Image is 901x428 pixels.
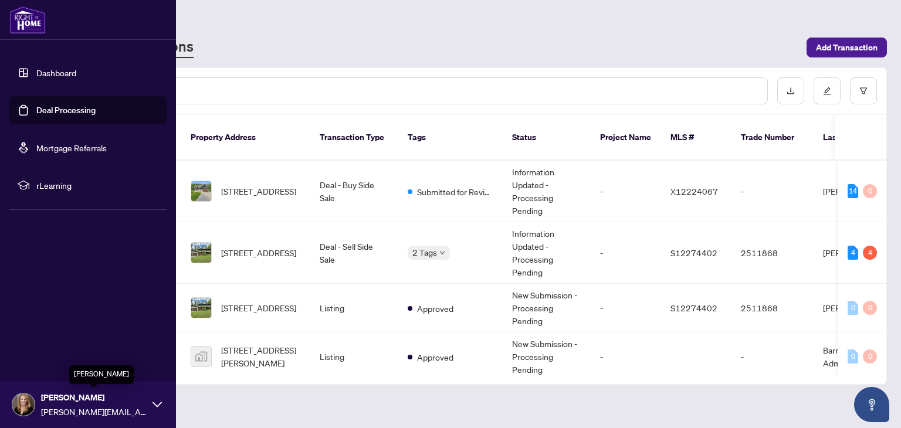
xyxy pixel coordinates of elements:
span: down [439,250,445,256]
div: 0 [863,349,877,364]
td: - [591,284,661,332]
span: [PERSON_NAME] [41,391,147,404]
td: Listing [310,284,398,332]
span: Approved [417,351,453,364]
button: edit [814,77,841,104]
th: Transaction Type [310,115,398,161]
td: New Submission - Processing Pending [503,332,591,381]
a: Dashboard [36,67,76,78]
div: 0 [863,184,877,198]
div: 0 [863,301,877,315]
th: MLS # [661,115,731,161]
img: logo [9,6,46,34]
img: Profile Icon [12,393,35,416]
td: - [731,332,814,381]
span: filter [859,87,868,95]
span: [STREET_ADDRESS] [221,246,296,259]
span: 2 Tags [412,246,437,259]
span: download [787,87,795,95]
td: - [591,332,661,381]
span: rLearning [36,179,158,192]
th: Status [503,115,591,161]
td: 2511868 [731,284,814,332]
td: Deal - Sell Side Sale [310,222,398,284]
button: filter [850,77,877,104]
div: [PERSON_NAME] [69,365,134,384]
span: [STREET_ADDRESS][PERSON_NAME] [221,344,301,369]
th: Property Address [181,115,310,161]
td: - [591,222,661,284]
button: Add Transaction [807,38,887,57]
td: New Submission - Processing Pending [503,284,591,332]
div: 14 [848,184,858,198]
td: Information Updated - Processing Pending [503,161,591,222]
div: 0 [848,349,858,364]
td: Listing [310,332,398,381]
td: - [591,161,661,222]
a: Mortgage Referrals [36,142,107,153]
button: Open asap [854,387,889,422]
td: - [731,161,814,222]
img: thumbnail-img [191,347,211,366]
div: 4 [863,246,877,260]
td: 2511868 [731,222,814,284]
span: Approved [417,302,453,315]
img: thumbnail-img [191,243,211,263]
span: X12224067 [670,186,718,196]
th: Trade Number [731,115,814,161]
td: Deal - Buy Side Sale [310,161,398,222]
td: Information Updated - Processing Pending [503,222,591,284]
span: [PERSON_NAME][EMAIL_ADDRESS][DOMAIN_NAME] [41,405,147,418]
img: thumbnail-img [191,181,211,201]
th: Project Name [591,115,661,161]
span: [STREET_ADDRESS] [221,301,296,314]
div: 0 [848,301,858,315]
img: thumbnail-img [191,298,211,318]
span: S12274402 [670,303,717,313]
span: edit [823,87,831,95]
span: Submitted for Review [417,185,493,198]
div: 4 [848,246,858,260]
span: Add Transaction [816,38,878,57]
span: S12274402 [670,247,717,258]
span: [STREET_ADDRESS] [221,185,296,198]
a: Deal Processing [36,105,96,116]
th: Tags [398,115,503,161]
button: download [777,77,804,104]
